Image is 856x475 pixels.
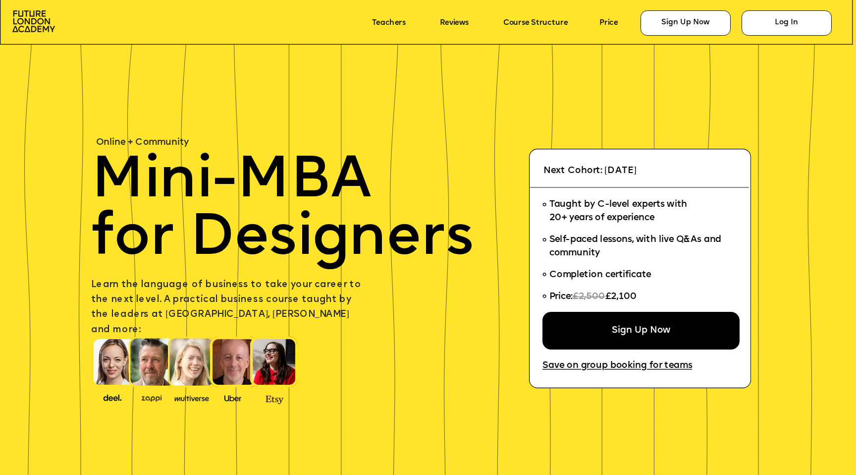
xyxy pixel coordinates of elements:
[96,138,189,147] span: Online + Community
[440,19,468,27] a: Reviews
[215,392,250,402] img: image-99cff0b2-a396-4aab-8550-cf4071da2cb9.png
[542,361,692,371] a: Save on group booking for teams
[171,392,212,403] img: image-b7d05013-d886-4065-8d38-3eca2af40620.png
[549,200,687,223] span: Taught by C-level experts with 20+ years of experience
[599,19,618,27] a: Price
[258,392,292,404] img: image-9e0724e0-e460-47be-bef1-074ddc181ebe.png
[503,19,568,27] a: Course Structure
[135,392,168,402] img: image-b2f1584c-cbf7-4a77-bbe0-f56ae6ee31f2.png
[549,292,573,301] span: Price:
[12,10,55,32] img: image-aac980e9-41de-4c2d-a048-f29dd30a0068.png
[605,292,637,301] span: £2,100
[95,391,129,403] img: image-388f4489-9820-4c53-9b08-f7df0b8d4ae2.png
[573,292,605,301] span: £2,500
[549,236,724,258] span: Self-paced lessons, with live Q&As and community
[91,280,364,335] span: Learn the language of business to take your career to the next level. A practical business course...
[549,271,651,280] span: Completion certificate
[372,19,406,27] a: Teachers
[91,153,474,268] span: Mini-MBA for Designers
[543,166,637,176] span: Next Cohort: [DATE]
